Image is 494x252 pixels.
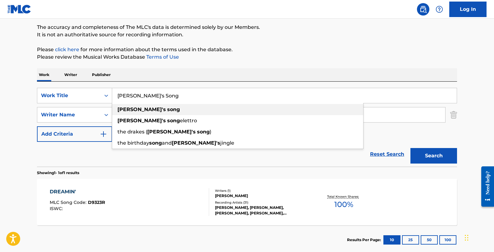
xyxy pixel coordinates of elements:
p: The accuracy and completeness of The MLC's data is determined solely by our Members. [37,24,457,31]
span: 100 % [334,199,353,210]
img: 9d2ae6d4665cec9f34b9.svg [100,130,107,138]
button: 50 [421,235,438,245]
strong: [PERSON_NAME]'s [117,118,166,124]
p: Please review the Musical Works Database [37,53,457,61]
img: MLC Logo [7,5,31,14]
p: Work [37,68,51,81]
button: Search [410,148,457,164]
div: Writer Name [41,111,97,119]
span: MLC Song Code : [50,200,88,205]
img: Delete Criterion [450,107,457,123]
form: Search Form [37,88,457,167]
button: 25 [402,235,419,245]
strong: song [197,129,210,135]
img: search [419,6,427,13]
button: Add Criteria [37,126,112,142]
strong: [PERSON_NAME]'s [172,140,220,146]
p: Showing 1 - 1 of 1 results [37,170,79,176]
div: Help [433,3,446,16]
div: Writers ( 1 ) [215,188,309,193]
p: Publisher [90,68,112,81]
a: Reset Search [367,147,407,161]
span: jingle [220,140,234,146]
p: Results Per Page: [347,237,382,243]
a: click here [55,47,79,52]
iframe: Chat Widget [463,222,494,252]
strong: song [167,118,180,124]
a: DREAMIN'MLC Song Code:D9323RISWC:Writers (1)[PERSON_NAME]Recording Artists (31)[PERSON_NAME], [PE... [37,179,457,225]
p: It is not an authoritative source for recording information. [37,31,457,38]
span: ) [210,129,211,135]
strong: [PERSON_NAME]'s [117,106,166,112]
span: elettro [180,118,197,124]
p: Total Known Shares: [327,194,360,199]
img: help [436,6,443,13]
div: Work Title [41,92,97,99]
span: ISWC : [50,206,64,211]
span: D9323R [88,200,105,205]
p: Please for more information about the terms used in the database. [37,46,457,53]
a: Log In [449,2,487,17]
div: [PERSON_NAME], [PERSON_NAME], [PERSON_NAME], [PERSON_NAME], [PERSON_NAME], [PERSON_NAME] [215,205,309,216]
p: Writer [62,68,79,81]
span: the drakes ( [117,129,147,135]
div: DREAMIN' [50,188,105,196]
span: the birthday [117,140,149,146]
strong: song [149,140,162,146]
iframe: Resource Center [477,161,494,211]
div: Drag [465,228,469,247]
strong: song [167,106,180,112]
div: Recording Artists ( 31 ) [215,200,309,205]
button: 100 [439,235,456,245]
button: 10 [383,235,400,245]
span: and [162,140,172,146]
div: [PERSON_NAME] [215,193,309,199]
a: Public Search [417,3,429,16]
a: Terms of Use [145,54,179,60]
strong: [PERSON_NAME]'s [147,129,196,135]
